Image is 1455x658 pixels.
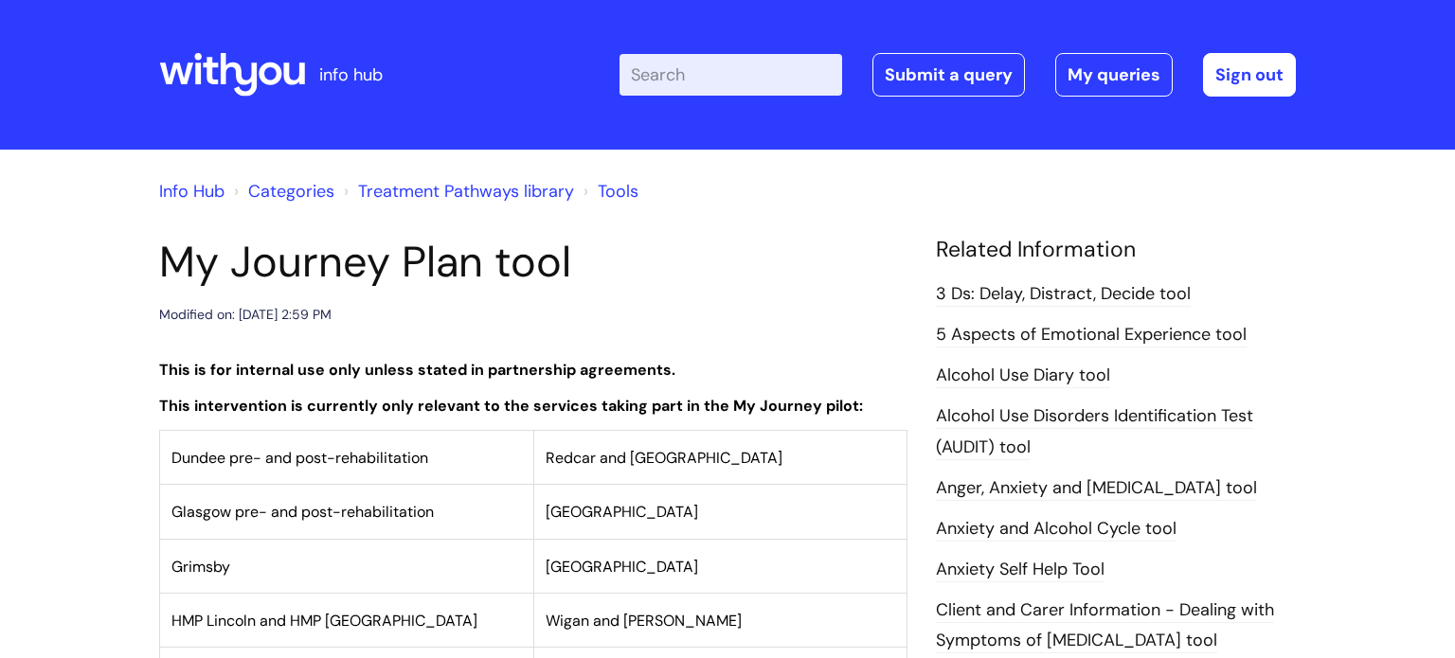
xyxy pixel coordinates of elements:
a: Sign out [1203,53,1296,97]
li: Tools [579,176,638,206]
span: [GEOGRAPHIC_DATA] [546,557,698,577]
a: 3 Ds: Delay, Distract, Decide tool [936,282,1191,307]
a: Submit a query [872,53,1025,97]
span: Wigan and [PERSON_NAME] [546,611,742,631]
a: Client and Carer Information - Dealing with Symptoms of [MEDICAL_DATA] tool [936,598,1274,653]
strong: This is for internal use only unless stated in partnership agreements. [159,360,675,380]
h1: My Journey Plan tool [159,237,907,288]
a: Alcohol Use Diary tool [936,364,1110,388]
strong: This intervention is currently only relevant to the services taking part in the My Journey pilot: [159,396,863,416]
a: Categories [248,180,334,203]
a: Alcohol Use Disorders Identification Test (AUDIT) tool [936,404,1253,459]
li: Treatment Pathways library [339,176,574,206]
li: Solution home [229,176,334,206]
input: Search [620,54,842,96]
span: Redcar and [GEOGRAPHIC_DATA] [546,448,782,468]
span: [GEOGRAPHIC_DATA] [546,502,698,522]
a: Anxiety Self Help Tool [936,558,1105,582]
span: HMP Lincoln and HMP [GEOGRAPHIC_DATA] [171,611,477,631]
a: Treatment Pathways library [358,180,574,203]
h4: Related Information [936,237,1296,263]
a: Anger, Anxiety and [MEDICAL_DATA] tool [936,476,1257,501]
div: | - [620,53,1296,97]
a: Anxiety and Alcohol Cycle tool [936,517,1177,542]
a: Info Hub [159,180,225,203]
span: Grimsby [171,557,230,577]
span: Glasgow pre- and post-rehabilitation [171,502,434,522]
span: Dundee pre- and post-rehabilitation [171,448,428,468]
a: 5 Aspects of Emotional Experience tool [936,323,1247,347]
p: info hub [319,60,383,90]
a: Tools [598,180,638,203]
div: Modified on: [DATE] 2:59 PM [159,303,332,327]
a: My queries [1055,53,1173,97]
